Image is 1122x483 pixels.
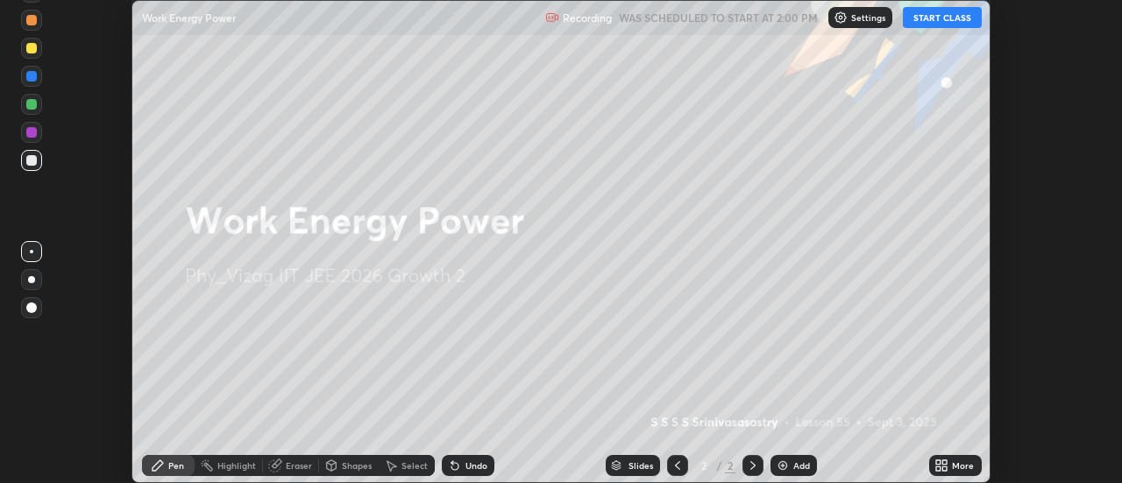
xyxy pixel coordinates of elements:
div: Add [793,461,810,470]
div: Shapes [342,461,372,470]
img: recording.375f2c34.svg [545,11,559,25]
div: 2 [725,458,735,473]
div: More [952,461,974,470]
div: Undo [465,461,487,470]
h5: WAS SCHEDULED TO START AT 2:00 PM [619,10,818,25]
img: add-slide-button [776,458,790,472]
button: START CLASS [903,7,982,28]
div: Eraser [286,461,312,470]
p: Recording [563,11,612,25]
div: Select [401,461,428,470]
div: / [716,460,721,471]
div: Slides [628,461,653,470]
img: class-settings-icons [834,11,848,25]
div: 2 [695,460,713,471]
p: Settings [851,13,885,22]
div: Pen [168,461,184,470]
p: Work Energy Power [142,11,236,25]
div: Highlight [217,461,256,470]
